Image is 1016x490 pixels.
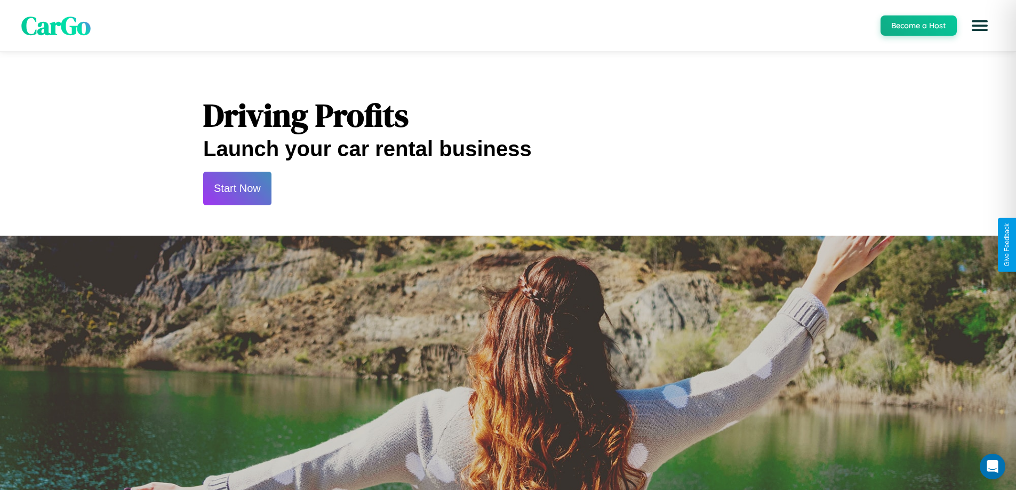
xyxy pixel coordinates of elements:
[1003,223,1011,267] div: Give Feedback
[203,172,271,205] button: Start Now
[203,93,813,137] h1: Driving Profits
[965,11,995,41] button: Open menu
[203,137,813,161] h2: Launch your car rental business
[980,454,1005,479] div: Open Intercom Messenger
[881,15,957,36] button: Become a Host
[21,8,91,43] span: CarGo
